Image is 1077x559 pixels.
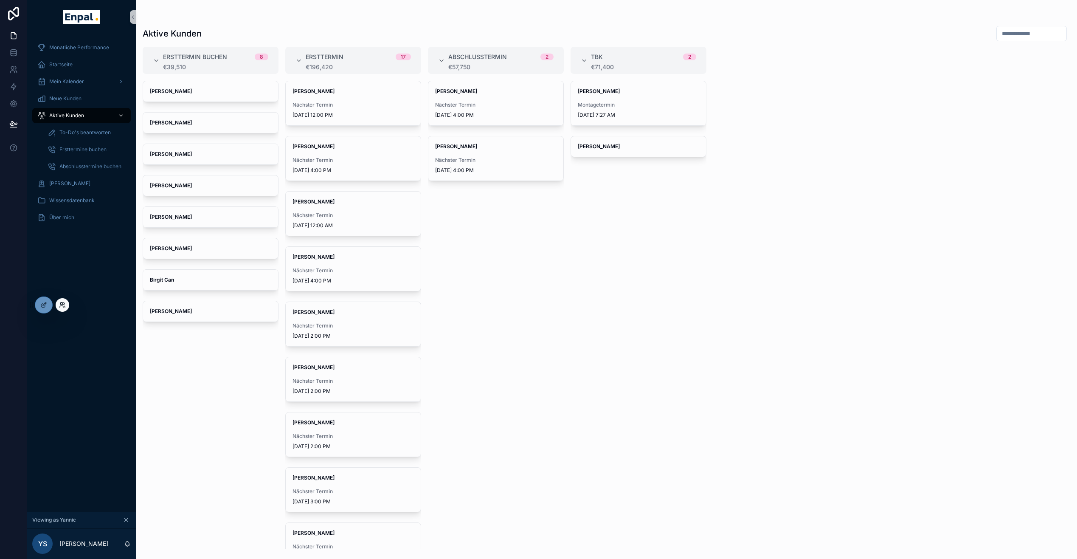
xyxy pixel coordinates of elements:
[292,88,335,94] strong: [PERSON_NAME]
[578,88,620,94] strong: [PERSON_NAME]
[49,112,84,119] span: Aktive Kunden
[143,81,278,102] a: [PERSON_NAME]
[435,88,477,94] strong: [PERSON_NAME]
[150,308,192,314] strong: [PERSON_NAME]
[27,34,136,236] div: scrollable content
[150,182,192,189] strong: [PERSON_NAME]
[306,64,411,71] div: €196,420
[63,10,99,24] img: App logo
[32,91,131,106] a: Neue Kunden
[143,175,278,196] a: [PERSON_NAME]
[42,125,131,140] a: To-Do's beantworten
[435,143,477,150] strong: [PERSON_NAME]
[292,277,414,284] span: [DATE] 4:00 PM
[292,254,335,260] strong: [PERSON_NAME]
[292,143,335,150] strong: [PERSON_NAME]
[260,54,263,60] div: 8
[143,269,278,291] a: Birgit Can
[49,95,82,102] span: Neue Kunden
[150,88,192,94] strong: [PERSON_NAME]
[571,136,706,157] a: [PERSON_NAME]
[292,433,414,440] span: Nächster Termin
[285,191,421,236] a: [PERSON_NAME]Nächster Termin[DATE] 12:00 AM
[32,40,131,55] a: Monatliche Performance
[591,53,603,61] span: TBK
[38,539,47,549] span: YS
[578,112,699,119] span: [DATE] 7:27 AM
[150,119,192,126] strong: [PERSON_NAME]
[49,78,84,85] span: Mein Kalender
[42,159,131,174] a: Abschlusstermine buchen
[285,81,421,126] a: [PERSON_NAME]Nächster Termin[DATE] 12:00 PM
[292,333,414,339] span: [DATE] 2:00 PM
[292,543,414,550] span: Nächster Termin
[42,142,131,157] a: Ersttermine buchen
[143,238,278,259] a: [PERSON_NAME]
[292,474,335,481] strong: [PERSON_NAME]
[32,108,131,123] a: Aktive Kunden
[546,54,548,60] div: 2
[292,419,335,426] strong: [PERSON_NAME]
[448,64,554,71] div: €57,750
[401,54,406,60] div: 17
[578,143,620,150] strong: [PERSON_NAME]
[292,378,414,384] span: Nächster Termin
[292,267,414,274] span: Nächster Termin
[292,212,414,219] span: Nächster Termin
[49,44,109,51] span: Monatliche Performance
[578,102,699,108] span: Montagetermin
[688,54,691,60] div: 2
[163,64,268,71] div: €39,510
[292,488,414,495] span: Nächster Termin
[435,167,557,174] span: [DATE] 4:00 PM
[292,364,335,370] strong: [PERSON_NAME]
[150,151,192,157] strong: [PERSON_NAME]
[150,277,174,283] strong: Birgit Can
[49,197,95,204] span: Wissensdatenbank
[571,81,706,126] a: [PERSON_NAME]Montagetermin[DATE] 7:27 AM
[59,146,107,153] span: Ersttermine buchen
[59,163,121,170] span: Abschlusstermine buchen
[143,112,278,133] a: [PERSON_NAME]
[59,539,108,548] p: [PERSON_NAME]
[292,530,335,536] strong: [PERSON_NAME]
[285,302,421,347] a: [PERSON_NAME]Nächster Termin[DATE] 2:00 PM
[32,176,131,191] a: [PERSON_NAME]
[428,136,564,181] a: [PERSON_NAME]Nächster Termin[DATE] 4:00 PM
[435,102,557,108] span: Nächster Termin
[428,81,564,126] a: [PERSON_NAME]Nächster Termin[DATE] 4:00 PM
[59,129,111,136] span: To-Do's beantworten
[292,443,414,450] span: [DATE] 2:00 PM
[49,214,74,221] span: Über mich
[32,74,131,89] a: Mein Kalender
[143,206,278,228] a: [PERSON_NAME]
[49,180,90,187] span: [PERSON_NAME]
[150,214,192,220] strong: [PERSON_NAME]
[163,53,227,61] span: Ersttermin buchen
[292,322,414,329] span: Nächster Termin
[292,167,414,174] span: [DATE] 4:00 PM
[32,57,131,72] a: Startseite
[292,198,335,205] strong: [PERSON_NAME]
[448,53,507,61] span: Abschlusstermin
[435,157,557,164] span: Nächster Termin
[143,28,202,40] h1: Aktive Kunden
[591,64,696,71] div: €71,400
[32,210,131,225] a: Über mich
[49,61,73,68] span: Startseite
[292,112,414,119] span: [DATE] 12:00 PM
[292,388,414,395] span: [DATE] 2:00 PM
[143,301,278,322] a: [PERSON_NAME]
[285,246,421,291] a: [PERSON_NAME]Nächster Termin[DATE] 4:00 PM
[32,193,131,208] a: Wissensdatenbank
[306,53,343,61] span: Ersttermin
[32,517,76,523] span: Viewing as Yannic
[150,245,192,251] strong: [PERSON_NAME]
[285,412,421,457] a: [PERSON_NAME]Nächster Termin[DATE] 2:00 PM
[435,112,557,119] span: [DATE] 4:00 PM
[292,102,414,108] span: Nächster Termin
[292,222,414,229] span: [DATE] 12:00 AM
[292,157,414,164] span: Nächster Termin
[292,498,414,505] span: [DATE] 3:00 PM
[285,467,421,512] a: [PERSON_NAME]Nächster Termin[DATE] 3:00 PM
